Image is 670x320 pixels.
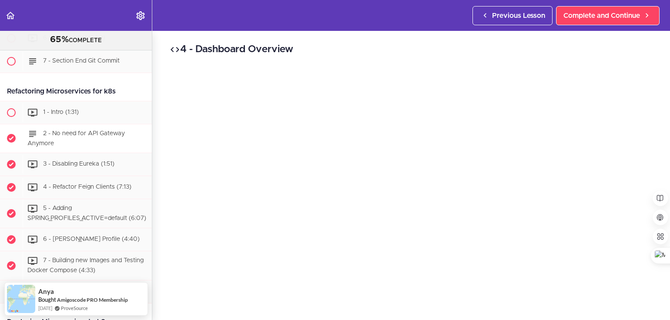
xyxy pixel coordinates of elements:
[11,34,141,46] div: COMPLETE
[38,304,52,312] span: [DATE]
[38,296,56,303] span: Bought
[61,304,88,312] a: ProveSource
[43,161,114,167] span: 3 - Disabling Eureka (1:51)
[27,257,144,273] span: 7 - Building new Images and Testing Docker Compose (4:33)
[492,10,545,21] span: Previous Lesson
[563,10,640,21] span: Complete and Continue
[57,297,128,303] a: Amigoscode PRO Membership
[38,288,54,295] span: Anya
[472,6,553,25] a: Previous Lesson
[43,58,120,64] span: 7 - Section End Git Commit
[5,10,16,21] svg: Back to course curriculum
[43,184,131,190] span: 4 - Refactor Feign Clients (7:13)
[7,285,35,313] img: provesource social proof notification image
[556,6,660,25] a: Complete and Continue
[50,35,69,44] span: 65%
[43,236,140,242] span: 6 - [PERSON_NAME] Profile (4:40)
[170,42,653,57] h2: 4 - Dashboard Overview
[43,109,79,115] span: 1 - Intro (1:31)
[135,10,146,21] svg: Settings Menu
[27,130,125,147] span: 2 - No need for API Gateway Anymore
